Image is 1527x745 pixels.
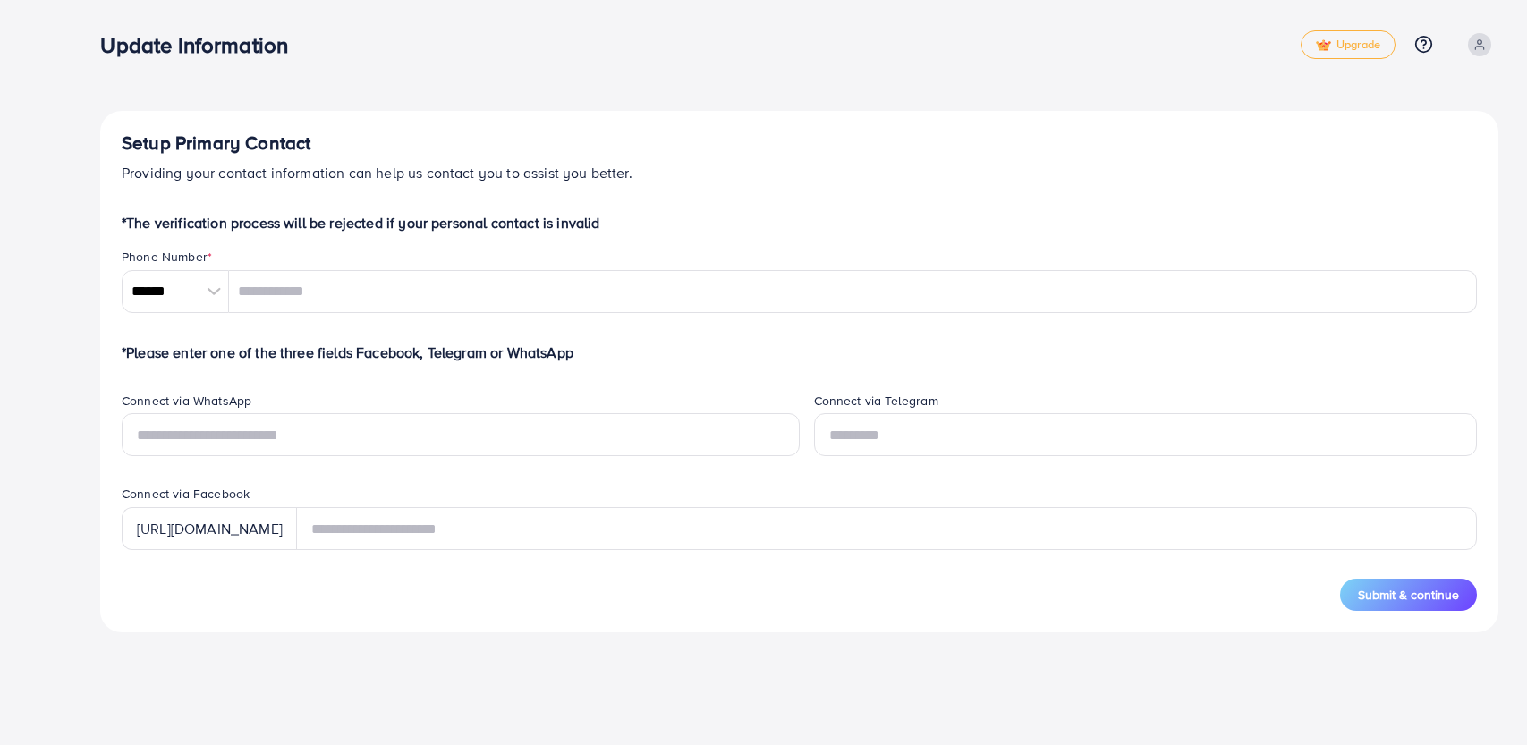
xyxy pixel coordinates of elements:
p: *The verification process will be rejected if your personal contact is invalid [122,212,1477,233]
img: tick [1316,39,1331,52]
span: Submit & continue [1358,586,1459,604]
span: Upgrade [1316,38,1380,52]
label: Connect via Telegram [814,392,938,410]
label: Phone Number [122,248,212,266]
div: [URL][DOMAIN_NAME] [122,507,297,550]
h4: Setup Primary Contact [122,132,1477,155]
label: Connect via WhatsApp [122,392,251,410]
p: Providing your contact information can help us contact you to assist you better. [122,162,1477,183]
label: Connect via Facebook [122,485,250,503]
button: Submit & continue [1340,579,1477,611]
p: *Please enter one of the three fields Facebook, Telegram or WhatsApp [122,342,1477,363]
a: tickUpgrade [1301,30,1396,59]
h3: Update Information [100,32,302,58]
